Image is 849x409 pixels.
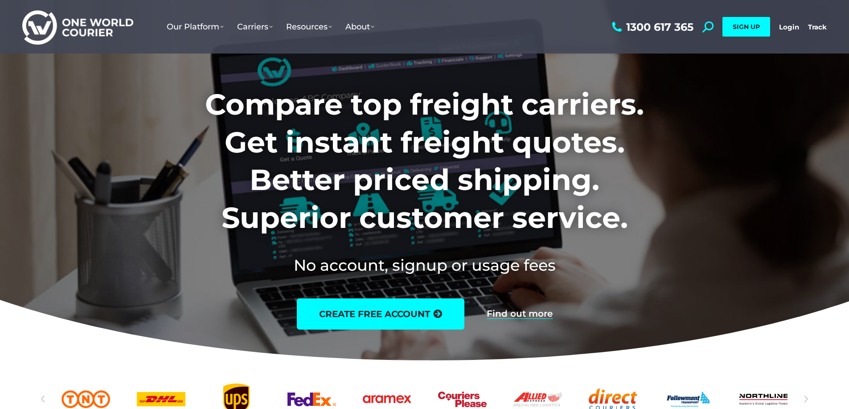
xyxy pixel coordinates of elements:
a: create free account [297,298,464,330]
a: Find out more [487,309,553,319]
h1: Compare top freight carriers. Get instant freight quotes. Better priced shipping. Superior custom... [146,86,703,236]
a: Track [808,23,827,31]
a: Carriers [230,13,279,41]
a: About [339,13,381,41]
a: SIGN UP [722,17,770,37]
span: SIGN UP [733,23,760,31]
img: One World Courier [22,9,133,45]
span: Our Platform [167,22,224,32]
a: 1300 617 365 [610,21,693,33]
a: Resources [279,13,339,41]
span: Carriers [237,22,273,32]
h2: No account, signup or usage fees [146,254,703,276]
span: About [345,22,374,32]
a: Login [779,23,799,31]
span: Resources [286,22,332,32]
a: Our Platform [160,13,230,41]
